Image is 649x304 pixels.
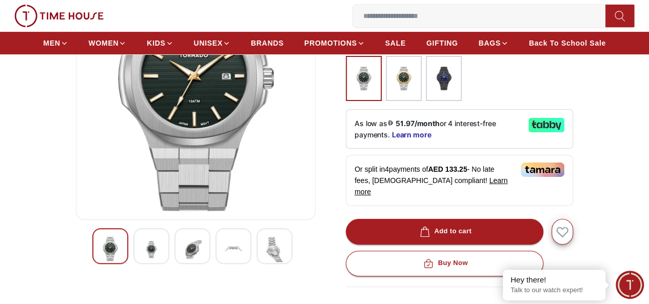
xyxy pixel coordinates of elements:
a: WOMEN [89,34,127,52]
div: Add to cart [418,226,471,237]
span: BAGS [478,38,500,48]
a: KIDS [147,34,173,52]
img: ... [14,5,104,27]
a: PROMOTIONS [304,34,365,52]
span: UNISEX [194,38,223,48]
a: BAGS [478,34,508,52]
img: Tornado AURORA EON Men's Analog Jungle Green Dial Watch - T21001-SBSHG [142,237,161,262]
span: AED 133.25 [428,165,467,173]
div: Buy Now [421,257,467,269]
span: PROMOTIONS [304,38,357,48]
span: GIFTING [426,38,458,48]
a: SALE [385,34,406,52]
p: Talk to our watch expert! [510,286,598,295]
button: Buy Now [346,251,543,276]
span: BRANDS [251,38,284,48]
button: Add to cart [346,219,543,245]
div: Or split in 4 payments of - No late fees, [DEMOGRAPHIC_DATA] compliant! [346,155,573,206]
a: MEN [43,34,68,52]
div: Hey there! [510,275,598,285]
img: Tamara [521,163,564,177]
span: SALE [385,38,406,48]
a: BRANDS [251,34,284,52]
img: ... [351,61,377,96]
span: Back To School Sale [529,38,606,48]
img: ... [391,61,417,96]
img: ... [431,61,457,96]
img: Tornado AURORA EON Men's Analog Jungle Green Dial Watch - T21001-SBSHG [224,237,243,262]
span: WOMEN [89,38,119,48]
img: Tornado AURORA EON Men's Analog Jungle Green Dial Watch - T21001-SBSHG [101,237,120,261]
img: Tornado AURORA EON Men's Analog Jungle Green Dial Watch - T21001-SBSHG [183,237,202,262]
a: UNISEX [194,34,230,52]
span: Learn more [355,176,507,196]
img: Tornado AURORA EON Men's Analog Jungle Green Dial Watch - T21001-SBSHG [265,237,284,262]
div: Chat Widget [616,271,644,299]
a: Back To School Sale [529,34,606,52]
span: MEN [43,38,60,48]
span: KIDS [147,38,165,48]
a: GIFTING [426,34,458,52]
